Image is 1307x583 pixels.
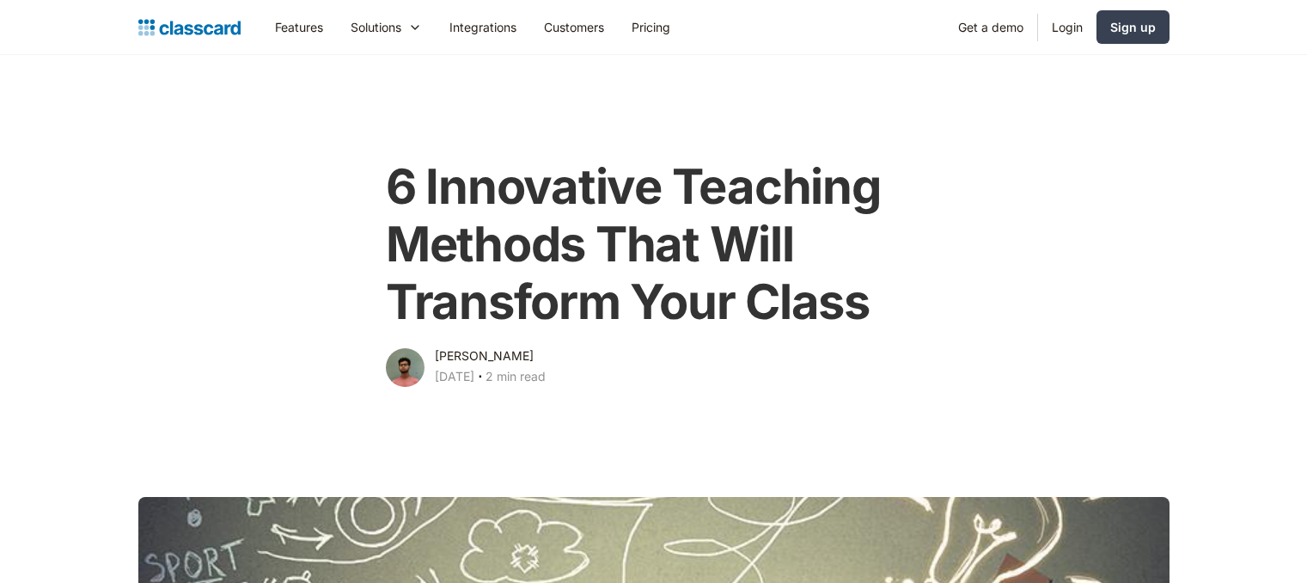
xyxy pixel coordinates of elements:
div: [DATE] [435,366,474,387]
h1: 6 Innovative Teaching Methods That Will Transform Your Class [386,158,921,332]
div: Sign up [1110,18,1156,36]
a: Login [1038,8,1096,46]
div: Solutions [351,18,401,36]
a: home [138,15,241,40]
div: 2 min read [486,366,546,387]
a: Sign up [1096,10,1170,44]
div: ‧ [474,366,486,390]
a: Customers [530,8,618,46]
div: [PERSON_NAME] [435,346,534,366]
a: Pricing [618,8,684,46]
a: Integrations [436,8,530,46]
a: Get a demo [944,8,1037,46]
div: Solutions [337,8,436,46]
a: Features [261,8,337,46]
